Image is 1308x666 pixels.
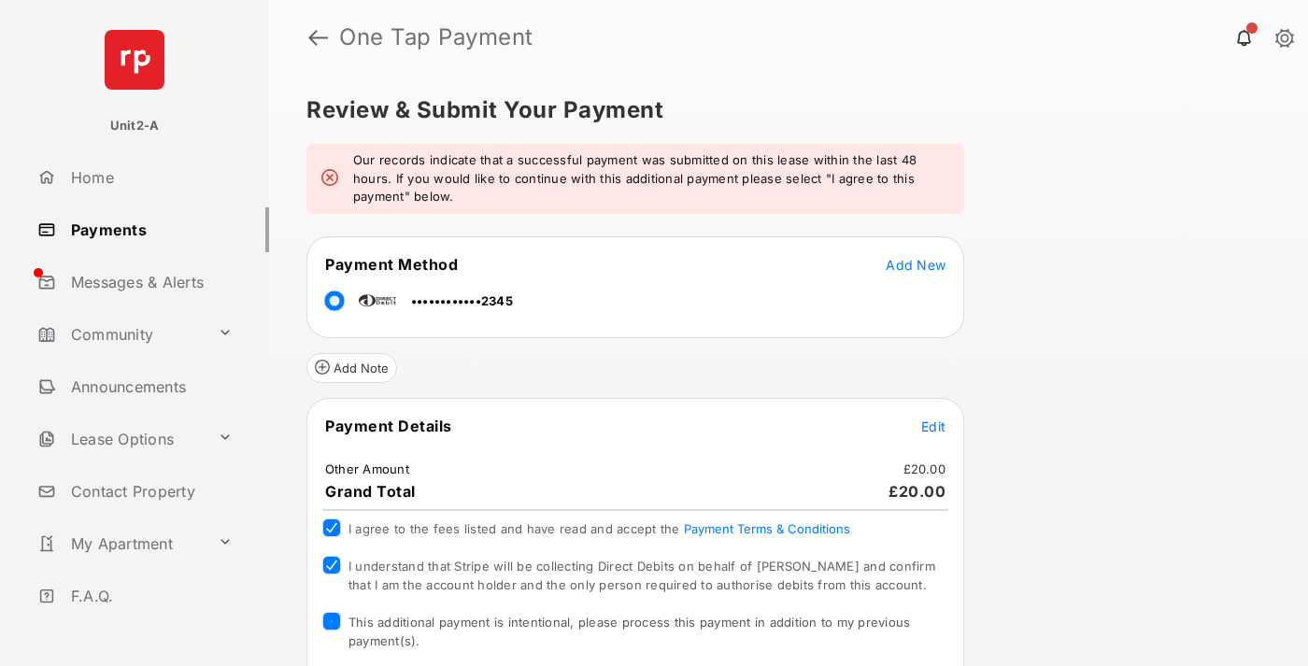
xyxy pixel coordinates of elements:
[339,26,533,49] strong: One Tap Payment
[110,117,160,135] p: Unit2-A
[348,615,910,648] span: This additional payment is intentional, please process this payment in addition to my previous pa...
[921,417,945,435] button: Edit
[353,151,949,206] em: Our records indicate that a successful payment was submitted on this lease within the last 48 hou...
[886,255,945,274] button: Add New
[889,482,945,501] span: £20.00
[30,417,210,461] a: Lease Options
[325,417,452,435] span: Payment Details
[903,461,947,477] td: £20.00
[921,418,945,434] span: Edit
[348,559,935,592] span: I understand that Stripe will be collecting Direct Debits on behalf of [PERSON_NAME] and confirm ...
[30,469,269,514] a: Contact Property
[30,312,210,357] a: Community
[105,30,164,90] img: svg+xml;base64,PHN2ZyB4bWxucz0iaHR0cDovL3d3dy53My5vcmcvMjAwMC9zdmciIHdpZHRoPSI2NCIgaGVpZ2h0PSI2NC...
[886,257,945,273] span: Add New
[306,353,397,383] button: Add Note
[325,255,458,274] span: Payment Method
[684,521,850,536] button: I agree to the fees listed and have read and accept the
[30,260,269,305] a: Messages & Alerts
[30,574,269,618] a: F.A.Q.
[30,155,269,200] a: Home
[324,461,410,477] td: Other Amount
[411,293,513,308] span: ••••••••••••2345
[30,521,210,566] a: My Apartment
[30,364,269,409] a: Announcements
[306,99,1256,121] h5: Review & Submit Your Payment
[348,521,850,536] span: I agree to the fees listed and have read and accept the
[30,207,269,252] a: Payments
[325,482,416,501] span: Grand Total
